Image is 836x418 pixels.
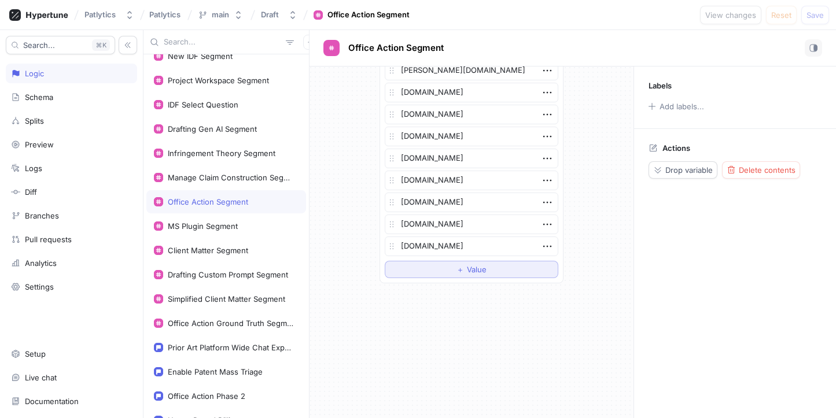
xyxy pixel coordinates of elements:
div: Pull requests [25,235,72,244]
div: Office Action Segment [327,9,410,21]
div: K [92,39,110,51]
span: Patlytics [149,10,181,19]
span: Reset [771,12,791,19]
button: main [193,5,248,24]
a: Documentation [6,391,137,411]
div: Logs [25,164,42,173]
div: Drafting Custom Prompt Segment [168,270,288,279]
div: Analytics [25,258,57,268]
p: Labels [649,81,672,90]
div: Documentation [25,397,79,406]
div: Infringement Theory Segment [168,149,275,158]
div: Add labels... [660,103,704,110]
div: Setup [25,349,46,358]
button: Delete contents [722,161,800,179]
textarea: [DOMAIN_NAME] [385,236,558,256]
p: Actions [662,143,690,153]
div: MS Plugin Segment [168,221,238,231]
div: Patlytics [84,10,116,20]
button: Reset [766,6,797,24]
textarea: [DOMAIN_NAME] [385,83,558,102]
div: Drafting Gen AI Segment [168,124,257,134]
button: Save [801,6,829,24]
textarea: [DOMAIN_NAME] [385,214,558,234]
textarea: [DOMAIN_NAME] [385,193,558,212]
button: Drop variable [649,161,717,179]
div: Prior Art Platform Wide Chat Experience [168,343,294,352]
span: Search... [23,42,55,49]
button: Draft [256,5,302,24]
textarea: [PERSON_NAME][DOMAIN_NAME] [385,61,558,80]
div: IDF Select Question [168,100,238,109]
textarea: [DOMAIN_NAME] [385,171,558,190]
button: View changes [700,6,761,24]
div: Client Matter Segment [168,246,248,255]
div: Logic [25,69,44,78]
div: Manage Claim Construction Segment [168,173,294,182]
div: Branches [25,211,59,220]
div: Splits [25,116,44,125]
div: New IDF Segment [168,51,233,61]
div: Office Action Phase 2 [168,391,245,401]
span: Delete contents [739,167,796,173]
div: main [212,10,229,20]
span: ＋ [456,266,464,273]
div: Live chat [25,373,57,382]
div: Office Action Ground Truth Segment [168,319,294,328]
div: Simplified Client Matter Segment [168,294,285,304]
span: Value [467,266,487,273]
div: Settings [25,282,54,291]
div: Schema [25,93,53,102]
button: Add labels... [645,99,707,114]
span: Save [806,12,824,19]
span: Drop variable [665,167,713,173]
div: Project Workspace Segment [168,76,269,85]
button: Search...K [6,36,115,54]
input: Search... [164,36,281,48]
textarea: [DOMAIN_NAME] [385,127,558,146]
textarea: [DOMAIN_NAME] [385,105,558,124]
textarea: [DOMAIN_NAME] [385,149,558,168]
div: Draft [261,10,279,20]
span: Office Action Segment [348,43,444,53]
div: Enable Patent Mass Triage [168,367,263,376]
div: Diff [25,187,37,197]
button: ＋Value [385,261,558,278]
span: View changes [705,12,756,19]
div: Office Action Segment [168,197,248,206]
div: Preview [25,140,54,149]
button: Patlytics [80,5,139,24]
